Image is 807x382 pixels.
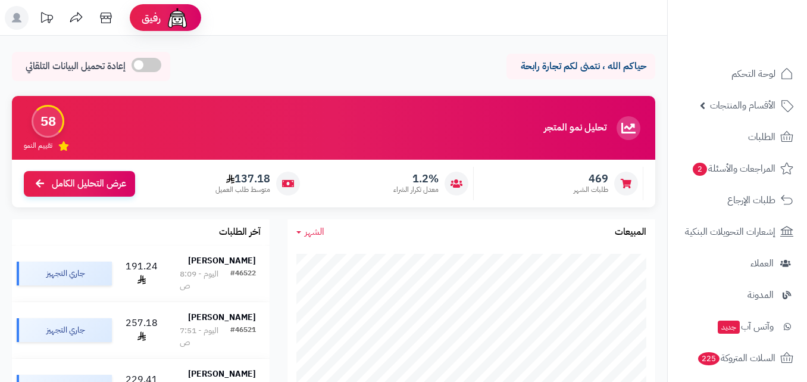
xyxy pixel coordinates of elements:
div: اليوم - 7:51 ص [180,325,230,349]
a: المدونة [675,281,800,309]
span: المدونة [747,287,774,303]
span: الشهر [305,225,324,239]
span: وآتس آب [717,318,774,335]
img: ai-face.png [165,6,189,30]
span: الأقسام والمنتجات [710,97,775,114]
span: متوسط طلب العميل [215,185,270,195]
span: معدل تكرار الشراء [393,185,439,195]
span: جديد [718,321,740,334]
div: جاري التجهيز [17,262,112,285]
span: الطلبات [748,129,775,145]
div: #46521 [230,325,256,349]
a: العملاء [675,249,800,278]
a: لوحة التحكم [675,60,800,88]
div: #46522 [230,268,256,292]
span: 225 [698,352,720,365]
span: 2 [693,163,707,176]
span: إعادة تحميل البيانات التلقائي [26,60,126,73]
td: 257.18 [117,302,166,358]
a: الطلبات [675,123,800,151]
h3: تحليل نمو المتجر [544,123,606,133]
span: طلبات الإرجاع [727,192,775,209]
div: جاري التجهيز [17,318,112,342]
strong: [PERSON_NAME] [188,368,256,380]
strong: [PERSON_NAME] [188,254,256,267]
span: السلات المتروكة [697,350,775,367]
a: تحديثات المنصة [32,6,61,33]
span: العملاء [750,255,774,272]
h3: المبيعات [615,227,646,238]
span: تقييم النمو [24,141,52,151]
span: المراجعات والأسئلة [692,160,775,177]
div: اليوم - 8:09 ص [180,268,230,292]
a: طلبات الإرجاع [675,186,800,215]
a: عرض التحليل الكامل [24,171,135,197]
a: الشهر [296,225,324,239]
span: إشعارات التحويلات البنكية [685,223,775,240]
p: حياكم الله ، نتمنى لكم تجارة رابحة [515,60,646,73]
a: وآتس آبجديد [675,312,800,341]
a: المراجعات والأسئلة2 [675,154,800,183]
span: رفيق [142,11,161,25]
h3: آخر الطلبات [219,227,261,238]
span: لوحة التحكم [731,66,775,82]
a: السلات المتروكة225 [675,344,800,372]
span: طلبات الشهر [574,185,608,195]
span: عرض التحليل الكامل [52,177,126,191]
span: 1.2% [393,172,439,185]
span: 469 [574,172,608,185]
strong: [PERSON_NAME] [188,311,256,324]
span: 137.18 [215,172,270,185]
a: إشعارات التحويلات البنكية [675,218,800,246]
td: 191.24 [117,246,166,302]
